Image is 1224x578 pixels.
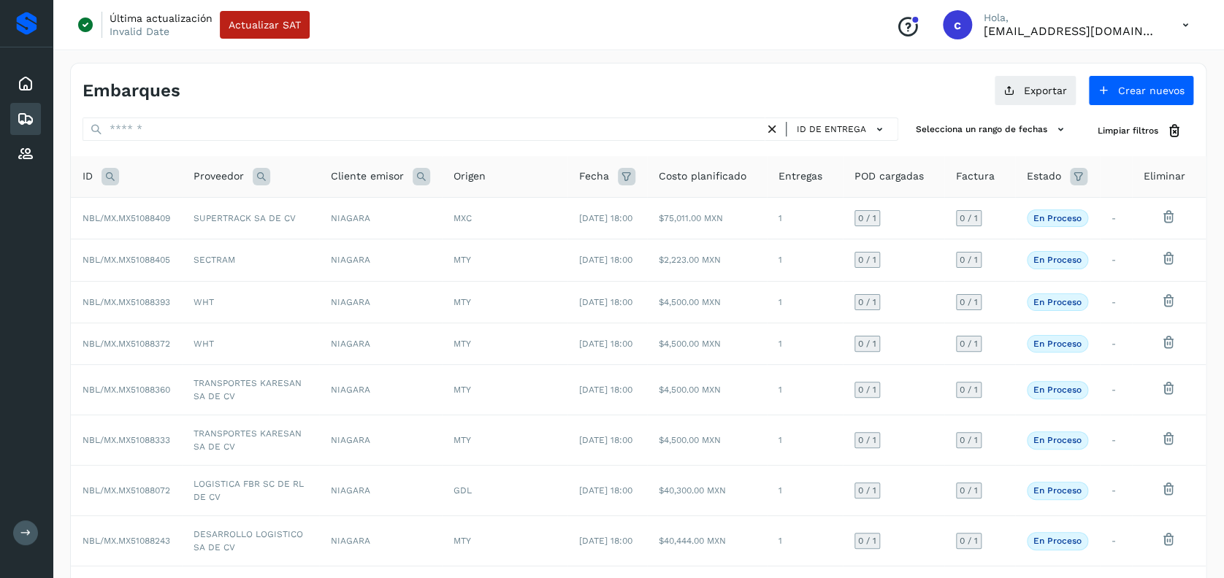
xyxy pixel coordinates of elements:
span: NBL/MX.MX51088372 [83,339,170,349]
p: Invalid Date [110,25,169,38]
span: NBL/MX.MX51088360 [83,385,170,395]
button: Crear nuevos [1088,75,1194,106]
span: Proveedor [194,169,244,184]
span: 0 / 1 [858,255,876,264]
span: 0 / 1 [960,385,978,394]
td: NIAGARA [319,239,442,281]
div: Inicio [10,68,41,100]
span: NBL/MX.MX51088409 [83,213,170,223]
td: SUPERTRACK SA DE CV [182,197,319,239]
td: - [1100,197,1132,239]
span: Actualizar SAT [229,20,301,30]
td: - [1100,239,1132,281]
span: POD cargadas [854,169,924,184]
span: [DATE] 18:00 [579,213,632,223]
button: Exportar [994,75,1076,106]
span: Exportar [1024,85,1067,96]
span: 0 / 1 [858,385,876,394]
td: - [1100,365,1132,415]
td: TRANSPORTES KARESAN SA DE CV [182,365,319,415]
span: Cliente emisor [331,169,404,184]
span: Eliminar [1144,169,1185,184]
td: NIAGARA [319,323,442,365]
span: NBL/MX.MX51088405 [83,255,170,265]
td: - [1100,516,1132,566]
p: cavila@niagarawater.com [984,24,1159,38]
span: ID [83,169,93,184]
span: 0 / 1 [960,536,978,545]
span: MTY [454,297,471,307]
td: 1 [767,466,843,516]
span: [DATE] 18:00 [579,339,632,349]
td: - [1100,415,1132,466]
td: LOGISTICA FBR SC DE RL DE CV [182,466,319,516]
td: - [1100,323,1132,365]
span: [DATE] 18:00 [579,385,632,395]
h4: Embarques [83,80,180,101]
td: NIAGARA [319,466,442,516]
td: WHT [182,281,319,323]
span: 0 / 1 [960,255,978,264]
td: 1 [767,365,843,415]
span: MTY [454,435,471,445]
span: MTY [454,255,471,265]
span: 0 / 1 [960,339,978,348]
p: En proceso [1033,485,1082,496]
span: NBL/MX.MX51088072 [83,485,170,496]
span: MTY [454,339,471,349]
span: 0 / 1 [858,298,876,307]
button: Limpiar filtros [1086,117,1194,144]
button: Actualizar SAT [220,11,310,39]
span: [DATE] 18:00 [579,435,632,445]
td: NIAGARA [319,281,442,323]
span: MTY [454,385,471,395]
p: En proceso [1033,435,1082,445]
td: - [1100,466,1132,516]
td: NIAGARA [319,516,442,566]
td: DESARROLLO LOGISTICO SA DE CV [182,516,319,566]
td: 1 [767,239,843,281]
span: 0 / 1 [858,486,876,495]
span: Limpiar filtros [1098,124,1158,137]
span: [DATE] 18:00 [579,255,632,265]
span: Fecha [579,169,609,184]
span: 0 / 1 [960,214,978,223]
td: WHT [182,323,319,365]
td: - [1100,281,1132,323]
span: Origen [454,169,486,184]
span: [DATE] 18:00 [579,297,632,307]
button: ID de entrega [792,119,892,140]
td: 1 [767,516,843,566]
span: MTY [454,536,471,546]
span: Costo planificado [659,169,746,184]
span: NBL/MX.MX51088333 [83,435,170,445]
td: SECTRAM [182,239,319,281]
div: Proveedores [10,138,41,170]
span: 0 / 1 [858,214,876,223]
span: Entregas [779,169,822,184]
td: $4,500.00 MXN [647,323,767,365]
span: NBL/MX.MX51088393 [83,297,170,307]
button: Selecciona un rango de fechas [910,117,1074,142]
p: En proceso [1033,385,1082,395]
div: Embarques [10,103,41,135]
span: [DATE] 18:00 [579,485,632,496]
p: En proceso [1033,213,1082,223]
td: NIAGARA [319,197,442,239]
p: En proceso [1033,536,1082,546]
td: NIAGARA [319,415,442,466]
p: Última actualización [110,12,213,25]
span: Crear nuevos [1118,85,1185,96]
td: TRANSPORTES KARESAN SA DE CV [182,415,319,466]
td: $4,500.00 MXN [647,365,767,415]
span: Factura [956,169,995,184]
span: 0 / 1 [960,298,978,307]
td: $4,500.00 MXN [647,281,767,323]
span: [DATE] 18:00 [579,536,632,546]
span: GDL [454,485,472,496]
span: 0 / 1 [858,339,876,348]
span: 0 / 1 [858,536,876,545]
span: 0 / 1 [960,436,978,444]
td: $40,444.00 MXN [647,516,767,566]
td: 1 [767,323,843,365]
